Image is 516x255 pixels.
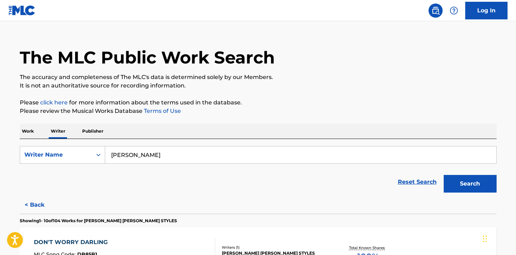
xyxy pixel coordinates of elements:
p: It is not an authoritative source for recording information. [20,81,497,90]
form: Search Form [20,146,497,196]
a: Terms of Use [142,108,181,114]
div: Drag [483,228,487,249]
p: Please review the Musical Works Database [20,107,497,115]
p: The accuracy and completeness of The MLC's data is determined solely by our Members. [20,73,497,81]
p: Showing 1 - 10 of 104 Works for [PERSON_NAME] [PERSON_NAME] STYLES [20,218,177,224]
img: help [450,6,458,15]
p: Total Known Shares: [349,245,387,250]
a: Log In [465,2,508,19]
h1: The MLC Public Work Search [20,47,275,68]
iframe: Chat Widget [481,221,516,255]
a: Reset Search [394,174,440,190]
p: Writer [49,124,67,139]
div: Writer Name [24,151,88,159]
a: click here [40,99,68,106]
button: Search [444,175,497,193]
a: Public Search [429,4,443,18]
div: Writers ( 1 ) [222,245,328,250]
div: Help [447,4,461,18]
div: DON'T WORRY DARLING [34,238,111,247]
p: Please for more information about the terms used in the database. [20,98,497,107]
p: Publisher [80,124,105,139]
img: MLC Logo [8,5,36,16]
button: < Back [20,196,62,214]
p: Work [20,124,36,139]
img: search [431,6,440,15]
